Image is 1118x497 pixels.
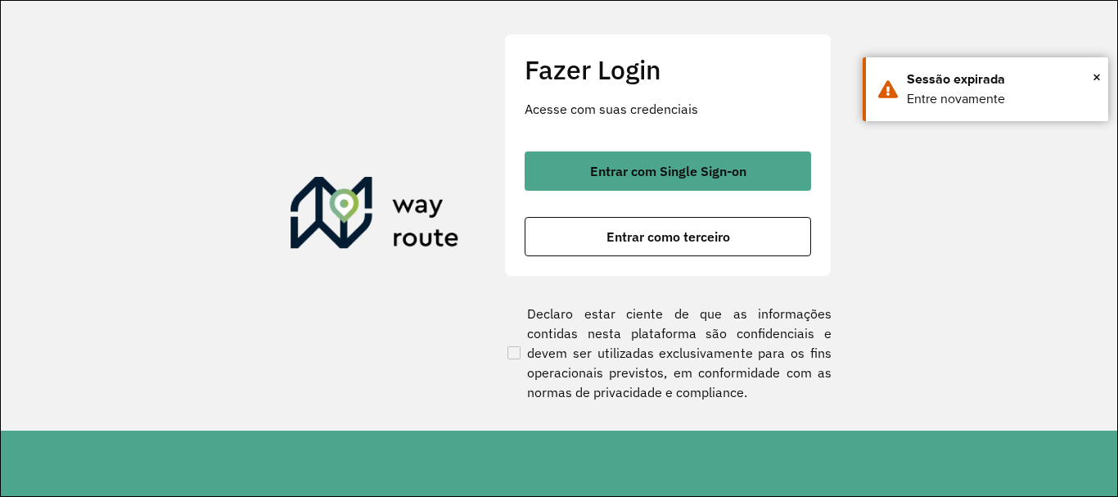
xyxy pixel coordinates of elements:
p: Acesse com suas credenciais [525,99,811,119]
span: Entrar com Single Sign-on [590,165,746,178]
button: button [525,151,811,191]
h2: Fazer Login [525,54,811,85]
img: Roteirizador AmbevTech [291,177,459,255]
div: Sessão expirada [907,70,1096,89]
div: Entre novamente [907,89,1096,109]
button: Close [1093,65,1101,89]
label: Declaro estar ciente de que as informações contidas nesta plataforma são confidenciais e devem se... [504,304,832,402]
span: Entrar como terceiro [606,230,730,243]
button: button [525,217,811,256]
span: × [1093,65,1101,89]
